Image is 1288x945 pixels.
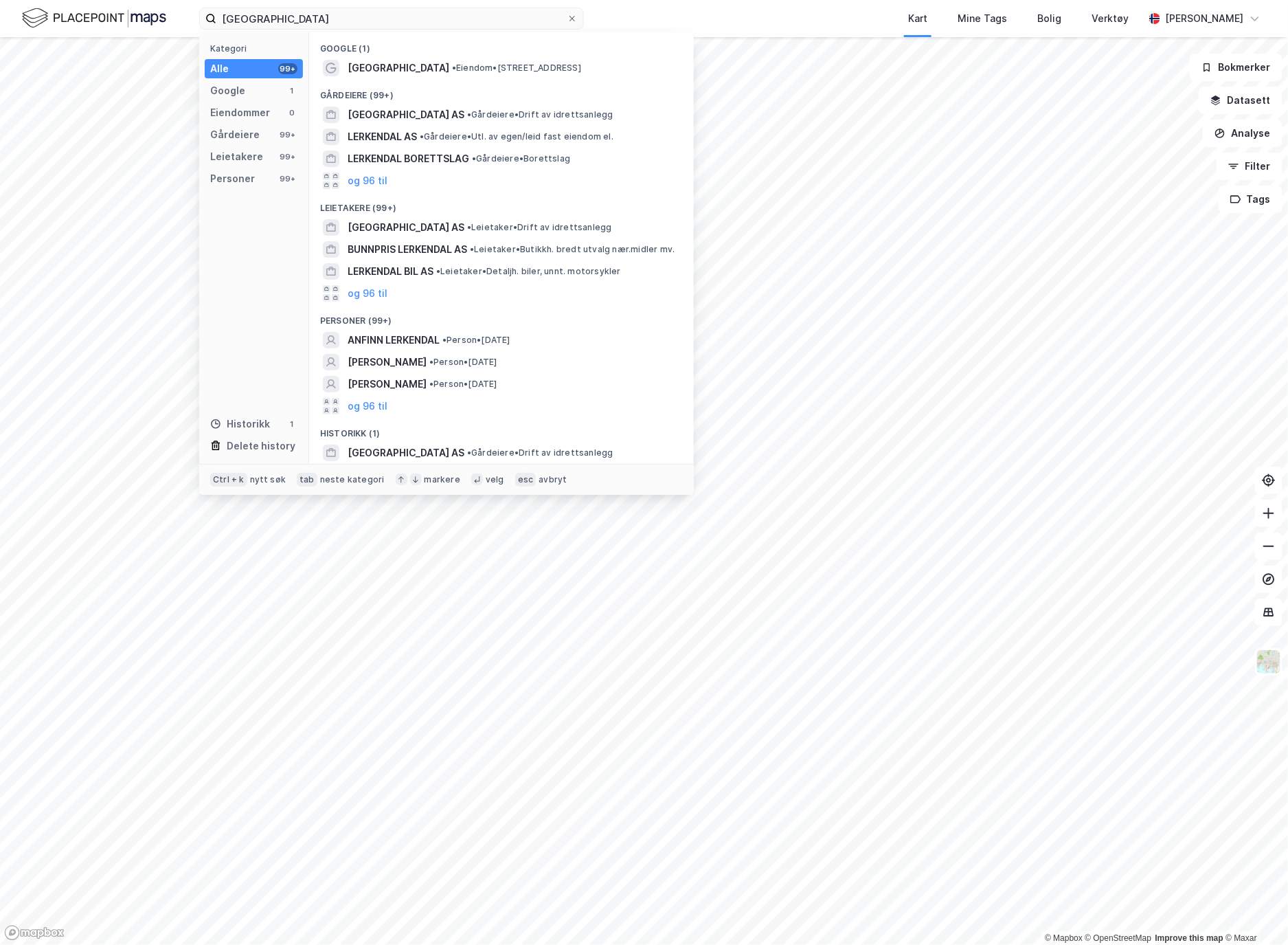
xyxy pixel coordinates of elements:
[1199,87,1283,114] button: Datasett
[210,170,255,187] div: Personer
[348,332,440,348] span: ANFINN LERKENDAL
[309,304,694,329] div: Personer (99+)
[278,173,297,184] div: 99+
[286,85,297,96] div: 1
[1092,10,1129,27] div: Verktøy
[1037,10,1061,27] div: Bolig
[309,79,694,104] div: Gårdeiere (99+)
[442,335,510,346] span: Person • [DATE]
[470,244,675,255] span: Leietaker • Butikkh. bredt utvalg nær.midler mv.
[210,60,229,77] div: Alle
[429,379,433,389] span: •
[227,438,295,454] div: Delete history
[1219,186,1283,213] button: Tags
[348,241,467,258] span: BUNNPRIS LERKENDAL AS
[467,222,612,233] span: Leietaker • Drift av idrettsanlegg
[348,173,387,189] button: og 96 til
[210,416,270,432] div: Historikk
[210,82,245,99] div: Google
[286,107,297,118] div: 0
[452,63,456,73] span: •
[486,474,504,485] div: velg
[452,63,581,74] span: Eiendom • [STREET_ADDRESS]
[250,474,286,485] div: nytt søk
[958,10,1007,27] div: Mine Tags
[1203,120,1283,147] button: Analyse
[429,357,433,367] span: •
[348,398,387,414] button: og 96 til
[348,60,449,76] span: [GEOGRAPHIC_DATA]
[286,419,297,430] div: 1
[429,379,497,390] span: Person • [DATE]
[472,153,476,164] span: •
[278,151,297,162] div: 99+
[1045,933,1083,943] a: Mapbox
[320,474,385,485] div: neste kategori
[425,474,460,485] div: markere
[210,148,263,165] div: Leietakere
[309,417,694,442] div: Historikk (1)
[467,222,471,232] span: •
[210,43,303,54] div: Kategori
[436,266,440,276] span: •
[436,266,621,277] span: Leietaker • Detaljh. biler, unnt. motorsykler
[309,32,694,57] div: Google (1)
[467,109,471,120] span: •
[1190,54,1283,81] button: Bokmerker
[216,8,567,29] input: Søk på adresse, matrikkel, gårdeiere, leietakere eller personer
[278,129,297,140] div: 99+
[348,354,427,370] span: [PERSON_NAME]
[348,285,387,302] button: og 96 til
[515,473,536,487] div: esc
[22,6,166,30] img: logo.f888ab2527a4732fd821a326f86c7f29.svg
[348,129,417,145] span: LERKENDAL AS
[467,447,471,458] span: •
[539,474,567,485] div: avbryt
[470,244,474,254] span: •
[1155,933,1223,943] a: Improve this map
[210,104,270,121] div: Eiendommer
[472,153,570,164] span: Gårdeiere • Borettslag
[348,263,433,280] span: LERKENDAL BIL AS
[467,447,613,458] span: Gårdeiere • Drift av idrettsanlegg
[1219,879,1288,945] iframe: Chat Widget
[348,107,464,123] span: [GEOGRAPHIC_DATA] AS
[429,357,497,368] span: Person • [DATE]
[4,925,65,941] a: Mapbox homepage
[467,109,613,120] span: Gårdeiere • Drift av idrettsanlegg
[348,376,427,392] span: [PERSON_NAME]
[297,473,317,487] div: tab
[348,219,464,236] span: [GEOGRAPHIC_DATA] AS
[309,192,694,216] div: Leietakere (99+)
[1085,933,1152,943] a: OpenStreetMap
[442,335,447,345] span: •
[420,131,613,142] span: Gårdeiere • Utl. av egen/leid fast eiendom el.
[1217,153,1283,180] button: Filter
[908,10,927,27] div: Kart
[348,445,464,461] span: [GEOGRAPHIC_DATA] AS
[348,151,469,167] span: LERKENDAL BORETTSLAG
[210,473,247,487] div: Ctrl + k
[420,131,424,142] span: •
[1166,10,1244,27] div: [PERSON_NAME]
[1256,649,1282,675] img: Z
[278,63,297,74] div: 99+
[210,126,260,143] div: Gårdeiere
